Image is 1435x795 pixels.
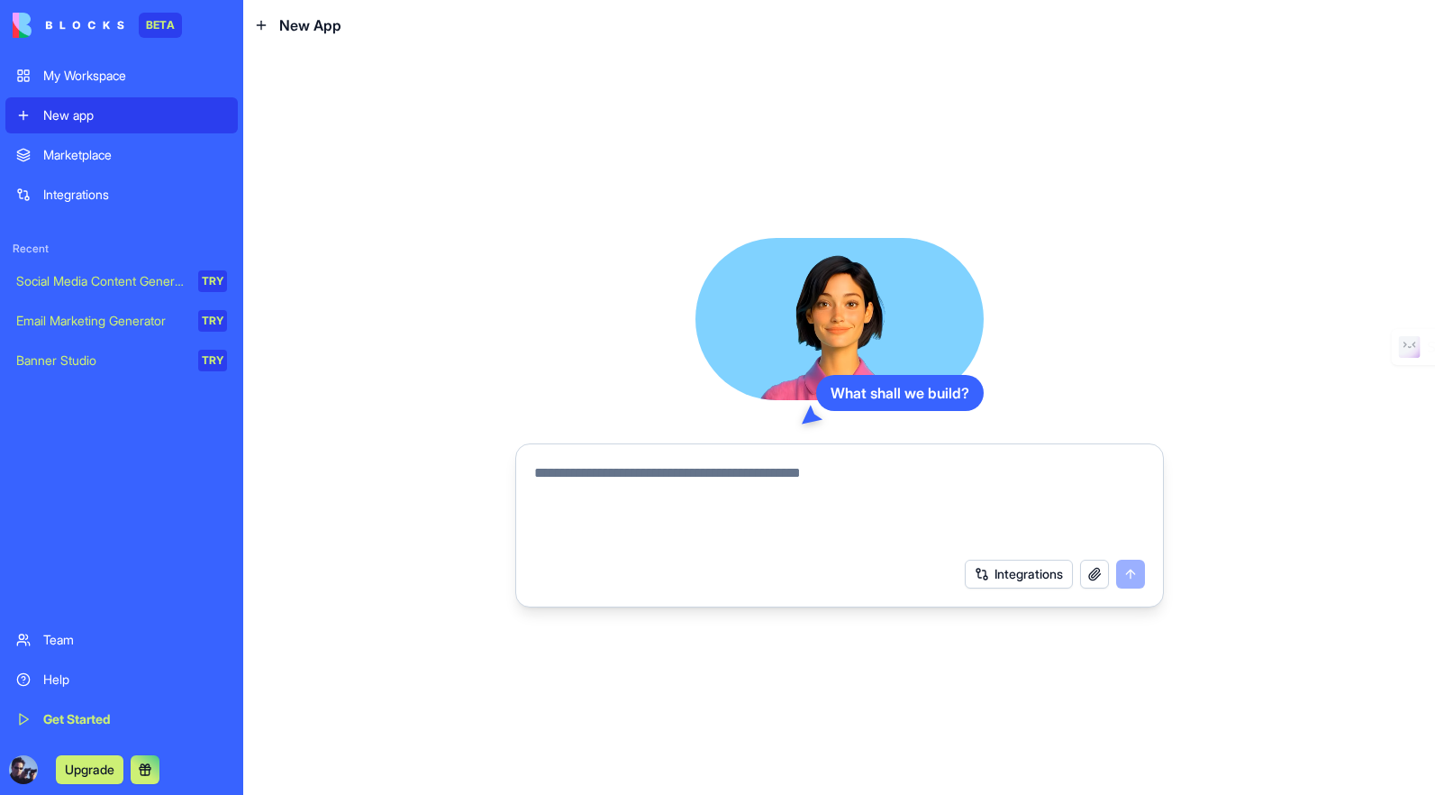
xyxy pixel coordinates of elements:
div: Integrations [43,186,227,204]
button: Upgrade [56,755,123,784]
a: Social Media Content GeneratorTRY [5,263,238,299]
div: TRY [198,350,227,371]
a: Team [5,622,238,658]
img: logo [13,13,124,38]
a: BETA [13,13,182,38]
a: Banner StudioTRY [5,343,238,379]
div: Banner Studio [16,352,186,370]
button: Integrations [965,560,1073,589]
div: What shall we build? [816,375,984,411]
a: My Workspace [5,58,238,94]
a: Marketplace [5,137,238,173]
div: Get Started [43,710,227,728]
a: Email Marketing GeneratorTRY [5,303,238,339]
div: Team [43,631,227,649]
span: Recent [5,242,238,256]
div: My Workspace [43,67,227,85]
img: ACg8ocItD8dFsm1zY2TLJ41fKr2XRCIiPOOpHcqwqO2xez9QDuGuX7c=s96-c [9,755,38,784]
div: Marketplace [43,146,227,164]
div: TRY [198,310,227,332]
div: Email Marketing Generator [16,312,186,330]
a: Help [5,662,238,698]
a: Integrations [5,177,238,213]
a: Get Started [5,701,238,737]
div: New app [43,106,227,124]
div: TRY [198,270,227,292]
div: Help [43,671,227,689]
a: New app [5,97,238,133]
a: Upgrade [56,760,123,778]
div: Social Media Content Generator [16,272,186,290]
div: BETA [139,13,182,38]
span: New App [279,14,341,36]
